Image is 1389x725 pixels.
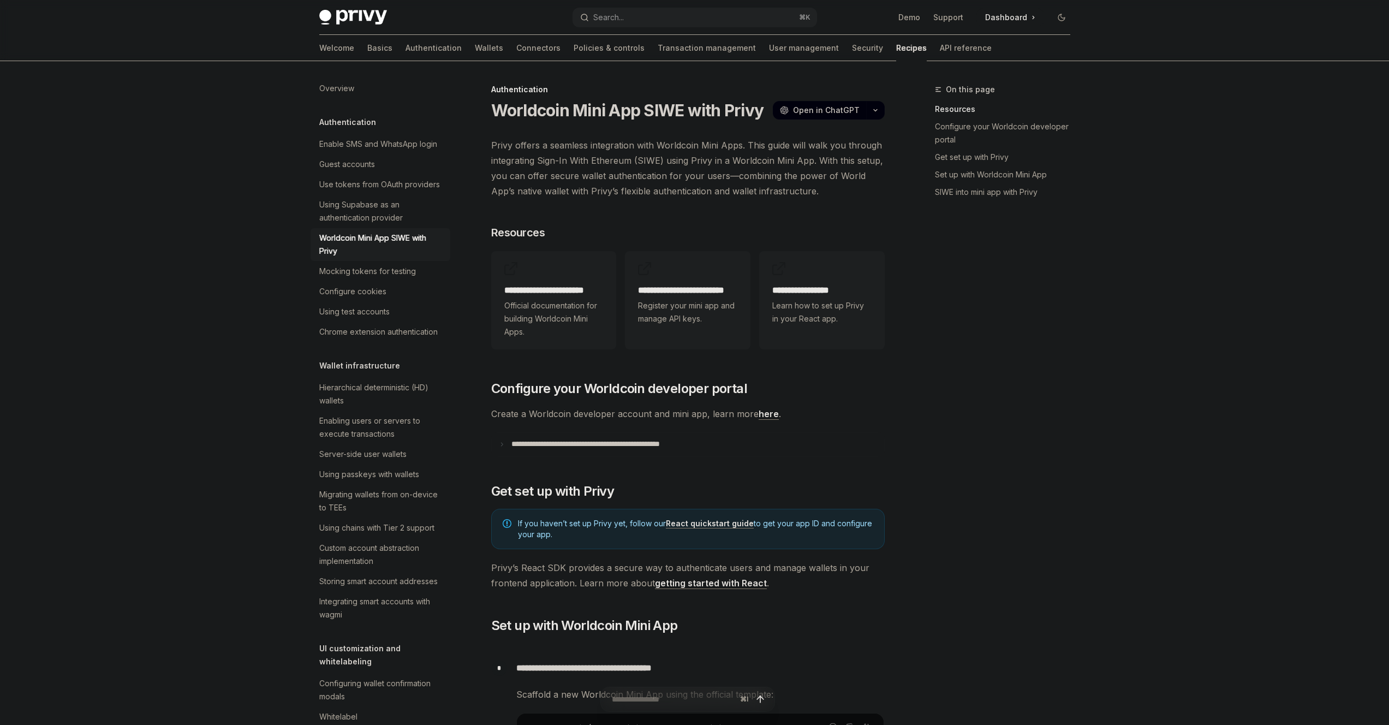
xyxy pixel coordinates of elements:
[319,488,444,514] div: Migrating wallets from on-device to TEEs
[638,299,737,325] span: Register your mini app and manage API keys.
[491,560,885,591] span: Privy’s React SDK provides a secure way to authenticate users and manage wallets in your frontend...
[319,325,438,338] div: Chrome extension authentication
[935,166,1079,183] a: Set up with Worldcoin Mini App
[311,378,450,411] a: Hierarchical deterministic (HD) wallets
[311,282,450,301] a: Configure cookies
[319,35,354,61] a: Welcome
[772,299,872,325] span: Learn how to set up Privy in your React app.
[311,592,450,625] a: Integrating smart accounts with wagmi
[898,12,920,23] a: Demo
[319,448,407,461] div: Server-side user wallets
[311,154,450,174] a: Guest accounts
[475,35,503,61] a: Wallets
[491,84,885,95] div: Authentication
[319,138,437,151] div: Enable SMS and WhatsApp login
[666,519,754,528] a: React quickstart guide
[319,710,357,723] div: Whitelabel
[319,116,376,129] h5: Authentication
[319,359,400,372] h5: Wallet infrastructure
[503,519,511,528] svg: Note
[319,265,416,278] div: Mocking tokens for testing
[491,617,678,634] span: Set up with Worldcoin Mini App
[406,35,462,61] a: Authentication
[311,411,450,444] a: Enabling users or servers to execute transactions
[1053,9,1070,26] button: Toggle dark mode
[311,322,450,342] a: Chrome extension authentication
[935,100,1079,118] a: Resources
[655,578,767,589] a: getting started with React
[946,83,995,96] span: On this page
[311,195,450,228] a: Using Supabase as an authentication provider
[319,468,419,481] div: Using passkeys with wallets
[311,79,450,98] a: Overview
[311,538,450,571] a: Custom account abstraction implementation
[516,35,561,61] a: Connectors
[311,674,450,706] a: Configuring wallet confirmation modals
[311,262,450,281] a: Mocking tokens for testing
[491,100,764,120] h1: Worldcoin Mini App SIWE with Privy
[311,485,450,518] a: Migrating wallets from on-device to TEEs
[935,148,1079,166] a: Get set up with Privy
[985,12,1027,23] span: Dashboard
[518,518,873,540] span: If you haven’t set up Privy yet, follow our to get your app ID and configure your app.
[574,35,645,61] a: Policies & controls
[311,444,450,464] a: Server-side user wallets
[319,285,386,298] div: Configure cookies
[311,175,450,194] a: Use tokens from OAuth providers
[504,299,604,338] span: Official documentation for building Worldcoin Mini Apps.
[759,408,779,420] a: here
[319,198,444,224] div: Using Supabase as an authentication provider
[319,677,444,703] div: Configuring wallet confirmation modals
[896,35,927,61] a: Recipes
[799,13,810,22] span: ⌘ K
[311,228,450,261] a: Worldcoin Mini App SIWE with Privy
[319,178,440,191] div: Use tokens from OAuth providers
[935,118,1079,148] a: Configure your Worldcoin developer portal
[311,134,450,154] a: Enable SMS and WhatsApp login
[319,305,390,318] div: Using test accounts
[793,105,860,116] span: Open in ChatGPT
[319,82,354,95] div: Overview
[311,302,450,322] a: Using test accounts
[311,572,450,591] a: Storing smart account addresses
[593,11,624,24] div: Search...
[612,687,736,711] input: Ask a question...
[935,183,1079,201] a: SIWE into mini app with Privy
[319,642,450,668] h5: UI customization and whitelabeling
[311,465,450,484] a: Using passkeys with wallets
[319,10,387,25] img: dark logo
[319,575,438,588] div: Storing smart account addresses
[319,381,444,407] div: Hierarchical deterministic (HD) wallets
[367,35,392,61] a: Basics
[491,483,614,500] span: Get set up with Privy
[753,692,768,707] button: Send message
[573,8,817,27] button: Open search
[658,35,756,61] a: Transaction management
[769,35,839,61] a: User management
[491,225,545,240] span: Resources
[852,35,883,61] a: Security
[319,231,444,258] div: Worldcoin Mini App SIWE with Privy
[491,380,747,397] span: Configure your Worldcoin developer portal
[773,101,866,120] button: Open in ChatGPT
[319,414,444,441] div: Enabling users or servers to execute transactions
[311,518,450,538] a: Using chains with Tier 2 support
[319,158,375,171] div: Guest accounts
[319,521,434,534] div: Using chains with Tier 2 support
[976,9,1044,26] a: Dashboard
[319,595,444,621] div: Integrating smart accounts with wagmi
[491,138,885,199] span: Privy offers a seamless integration with Worldcoin Mini Apps. This guide will walk you through in...
[319,542,444,568] div: Custom account abstraction implementation
[491,406,885,421] span: Create a Worldcoin developer account and mini app, learn more .
[940,35,992,61] a: API reference
[933,12,963,23] a: Support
